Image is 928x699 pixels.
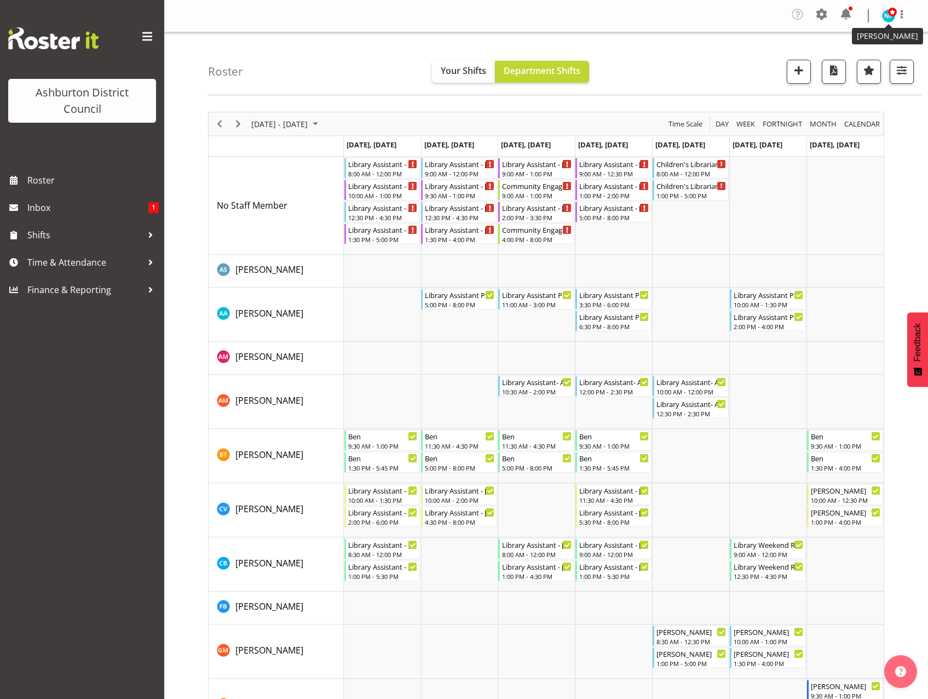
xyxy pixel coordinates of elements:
[501,140,551,150] span: [DATE], [DATE]
[811,485,880,496] div: [PERSON_NAME]
[502,224,572,235] div: Community Engagement Coordinator
[421,506,497,527] div: Carla Verberne"s event - Library Assistant - Carla Begin From Tuesday, February 13, 2024 at 4:30:...
[348,235,418,244] div: 1:30 PM - 5:00 PM
[730,648,806,668] div: Gabriela Marilla"s event - Gabriela Begin From Saturday, February 17, 2024 at 1:30:00 PM GMT+13:0...
[344,538,420,559] div: Celeste Bennett"s event - Library Assistant - Celeste Begin From Monday, February 12, 2024 at 8:3...
[421,180,497,200] div: No Staff Member"s event - Library Assistant - Anna Begin From Tuesday, February 13, 2024 at 9:30:...
[250,117,323,131] button: February 12 - 18, 2024
[348,539,418,550] div: Library Assistant - [PERSON_NAME]
[502,442,572,450] div: 11:30 AM - 4:30 PM
[348,485,418,496] div: Library Assistant - [PERSON_NAME]
[502,431,572,442] div: Ben
[217,199,287,212] a: No Staff Member
[209,255,344,288] td: Abbie Shirley resource
[498,224,574,244] div: No Staff Member"s event - Community Engagement Coordinator Begin From Wednesday, February 14, 202...
[656,648,726,659] div: [PERSON_NAME]
[762,117,803,131] span: Fortnight
[235,394,303,407] a: [PERSON_NAME]
[575,180,652,200] div: No Staff Member"s event - Library Assistant - Anna Begin From Thursday, February 15, 2024 at 1:00...
[348,180,418,191] div: Library Assistant - [PERSON_NAME]
[656,191,726,200] div: 1:00 PM - 5:00 PM
[502,300,572,309] div: 11:00 AM - 3:00 PM
[653,648,729,668] div: Gabriela Marilla"s event - Gabriela Marilla Begin From Friday, February 16, 2024 at 1:00:00 PM GM...
[348,550,418,559] div: 8:30 AM - 12:00 PM
[656,626,726,637] div: [PERSON_NAME]
[810,140,860,150] span: [DATE], [DATE]
[27,282,142,298] span: Finance & Reporting
[579,561,649,572] div: Library Assistant - [PERSON_NAME]
[808,117,839,131] button: Timeline Month
[579,158,649,169] div: Library Assistant - [PERSON_NAME]
[733,140,782,150] span: [DATE], [DATE]
[209,624,344,679] td: Gabriela Marilla resource
[210,112,229,135] div: Previous
[348,213,418,222] div: 12:30 PM - 4:30 PM
[498,376,574,397] div: Anthea Moore"s event - Library Assistant- Anthea Begin From Wednesday, February 14, 2024 at 10:30...
[667,117,704,131] span: Time Scale
[579,463,649,472] div: 1:30 PM - 5:45 PM
[498,560,574,581] div: Celeste Bennett"s event - Library Assistant - Celeste Begin From Wednesday, February 14, 2024 at ...
[229,112,247,135] div: Next
[575,506,652,527] div: Carla Verberne"s event - Library Assistant - Carla Begin From Thursday, February 15, 2024 at 5:30...
[843,117,881,131] span: calendar
[19,84,145,117] div: Ashburton District Council
[811,431,880,442] div: Ben
[656,637,726,646] div: 8:30 AM - 12:30 PM
[235,307,303,320] a: [PERSON_NAME]
[498,430,574,451] div: Ben Tomassetti"s event - Ben Begin From Wednesday, February 14, 2024 at 11:30:00 AM GMT+13:00 End...
[579,376,649,387] div: Library Assistant- Anthea
[212,117,227,131] button: Previous
[579,169,649,178] div: 9:00 AM - 12:30 PM
[811,452,880,463] div: Ben
[235,644,303,657] a: [PERSON_NAME]
[734,539,803,550] div: Library Weekend Rotations
[235,448,303,461] a: [PERSON_NAME]
[656,409,726,418] div: 12:30 PM - 2:30 PM
[807,506,883,527] div: Carla Verberne"s event - Carla Begin From Sunday, February 18, 2024 at 1:00:00 PM GMT+13:00 Ends ...
[653,376,729,397] div: Anthea Moore"s event - Library Assistant- Anthea Begin From Friday, February 16, 2024 at 10:00:00...
[656,376,726,387] div: Library Assistant- Anthea
[235,351,303,363] span: [PERSON_NAME]
[890,60,914,84] button: Filter Shifts
[424,140,474,150] span: [DATE], [DATE]
[209,537,344,592] td: Celeste Bennett resource
[502,169,572,178] div: 9:00 AM - 1:00 PM
[656,158,726,169] div: Children's Librarian
[502,539,572,550] div: Library Assistant - [PERSON_NAME]
[653,158,729,179] div: No Staff Member"s event - Children's Librarian Begin From Friday, February 16, 2024 at 8:00:00 AM...
[441,65,486,77] span: Your Shifts
[575,289,652,310] div: Amanda Ackroyd"s event - Library Assistant Part-Time - Amanda Begin From Thursday, February 15, 2...
[653,180,729,200] div: No Staff Member"s event - Children's Librarian Begin From Friday, February 16, 2024 at 1:00:00 PM...
[734,637,803,646] div: 10:00 AM - 1:00 PM
[579,202,649,213] div: Library Assistant - [PERSON_NAME]
[348,191,418,200] div: 10:00 AM - 1:00 PM
[235,557,303,569] span: [PERSON_NAME]
[235,449,303,461] span: [PERSON_NAME]
[579,300,649,309] div: 3:30 PM - 6:00 PM
[809,117,838,131] span: Month
[579,311,649,322] div: Library Assistant Part-Time - [PERSON_NAME]
[235,502,303,515] a: [PERSON_NAME]
[348,431,418,442] div: Ben
[421,158,497,179] div: No Staff Member"s event - Library Assistant - Phoebe Begin From Tuesday, February 13, 2024 at 9:0...
[348,572,418,581] div: 1:00 PM - 5:30 PM
[421,484,497,505] div: Carla Verberne"s event - Library Assistant - Carla Begin From Tuesday, February 13, 2024 at 10:00...
[730,538,806,559] div: Celeste Bennett"s event - Library Weekend Rotations Begin From Saturday, February 17, 2024 at 9:0...
[421,430,497,451] div: Ben Tomassetti"s event - Ben Begin From Tuesday, February 13, 2024 at 11:30:00 AM GMT+13:00 Ends ...
[730,626,806,646] div: Gabriela Marilla"s event - Gabriela Begin From Saturday, February 17, 2024 at 10:00:00 AM GMT+13:...
[579,442,649,450] div: 9:30 AM - 1:00 PM
[822,60,846,84] button: Download a PDF of the roster according to the set date range.
[502,550,572,559] div: 8:00 AM - 12:00 PM
[235,263,303,276] a: [PERSON_NAME]
[235,600,303,612] span: [PERSON_NAME]
[734,659,803,668] div: 1:30 PM - 4:00 PM
[425,213,494,222] div: 12:30 PM - 4:30 PM
[27,227,142,243] span: Shifts
[425,442,494,450] div: 11:30 AM - 4:30 PM
[425,169,494,178] div: 9:00 AM - 12:00 PM
[857,60,881,84] button: Highlight an important date within the roster.
[344,484,420,505] div: Carla Verberne"s event - Library Assistant - Carla Begin From Monday, February 12, 2024 at 10:00:...
[504,65,580,77] span: Department Shifts
[811,496,880,505] div: 10:00 AM - 12:30 PM
[579,452,649,463] div: Ben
